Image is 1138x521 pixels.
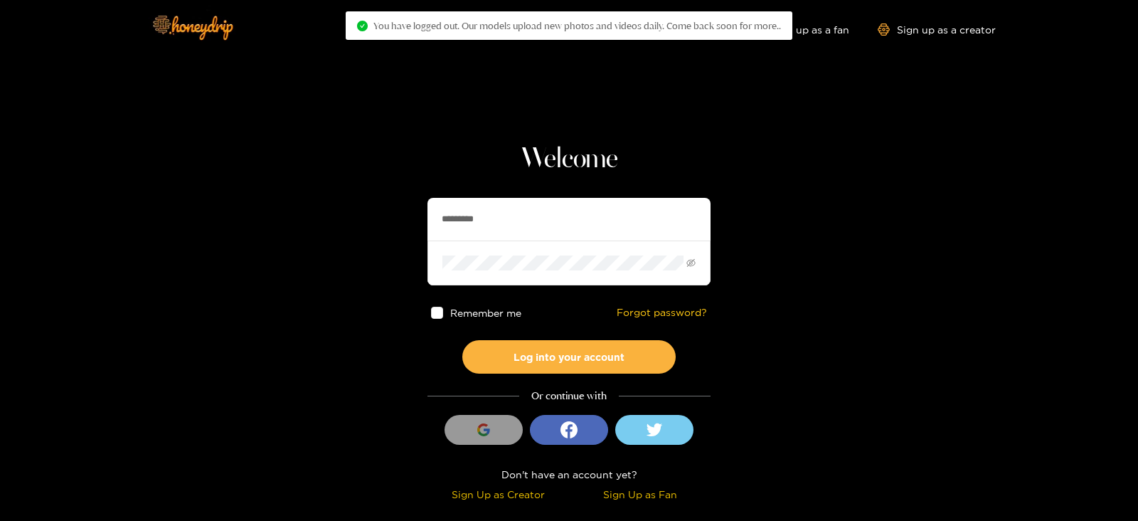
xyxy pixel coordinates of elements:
[357,21,368,31] span: check-circle
[427,388,711,404] div: Or continue with
[686,258,696,268] span: eye-invisible
[752,23,849,36] a: Sign up as a fan
[617,307,707,319] a: Forgot password?
[450,307,521,318] span: Remember me
[431,486,565,502] div: Sign Up as Creator
[462,340,676,374] button: Log into your account
[427,466,711,483] div: Don't have an account yet?
[878,23,996,36] a: Sign up as a creator
[427,142,711,177] h1: Welcome
[373,20,781,31] span: You have logged out. Our models upload new photos and videos daily. Come back soon for more..
[573,486,707,502] div: Sign Up as Fan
